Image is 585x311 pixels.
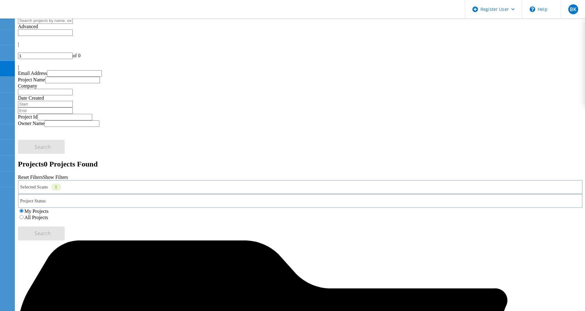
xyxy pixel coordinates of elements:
[18,101,73,107] input: Start
[18,71,47,76] label: Email Address
[530,6,535,12] svg: \n
[18,140,65,154] button: Search
[35,144,51,150] span: Search
[18,41,583,47] div: |
[35,230,51,237] span: Search
[18,227,65,240] button: Search
[570,7,576,12] span: BK
[43,175,68,180] a: Show Filters
[18,65,583,70] div: |
[18,175,43,180] a: Reset Filters
[18,24,38,29] span: Advanced
[6,12,73,17] a: Live Optics Dashboard
[18,77,45,82] label: Project Name
[18,194,583,208] div: Project Status
[24,215,48,220] label: All Projects
[18,107,73,114] input: End
[18,121,45,126] label: Owner Name
[24,209,49,214] label: My Projects
[51,184,61,191] div: 1
[18,114,37,119] label: Project Id
[44,160,98,168] span: 0 Projects Found
[73,53,80,58] span: of 0
[18,160,44,168] b: Projects
[18,95,44,101] label: Date Created
[18,83,37,89] label: Company
[18,180,583,194] div: Selected Scans
[18,17,73,24] input: Search projects by name, owner, ID, company, etc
